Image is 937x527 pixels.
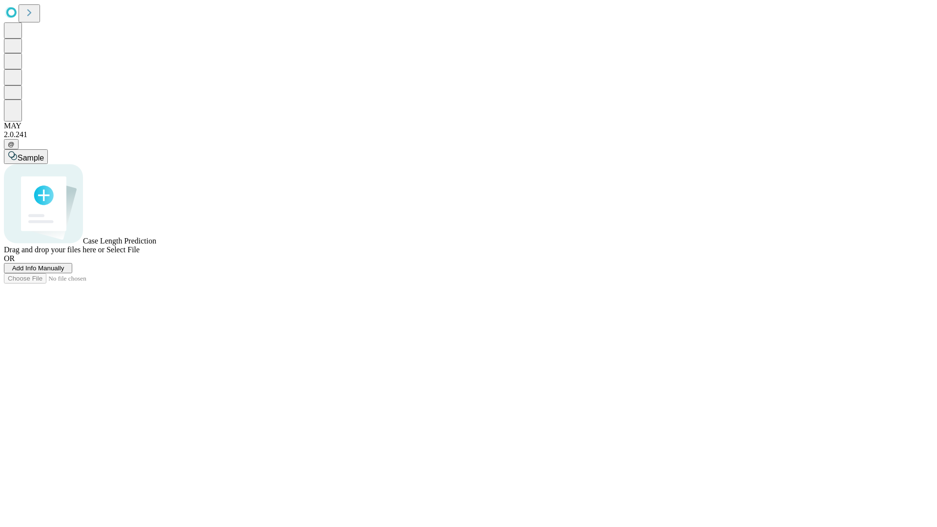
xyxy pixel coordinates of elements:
span: Case Length Prediction [83,237,156,245]
span: @ [8,141,15,148]
span: Add Info Manually [12,264,64,272]
button: Sample [4,149,48,164]
div: MAY [4,122,933,130]
span: Select File [106,245,140,254]
button: @ [4,139,19,149]
span: Sample [18,154,44,162]
div: 2.0.241 [4,130,933,139]
button: Add Info Manually [4,263,72,273]
span: Drag and drop your files here or [4,245,104,254]
span: OR [4,254,15,263]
